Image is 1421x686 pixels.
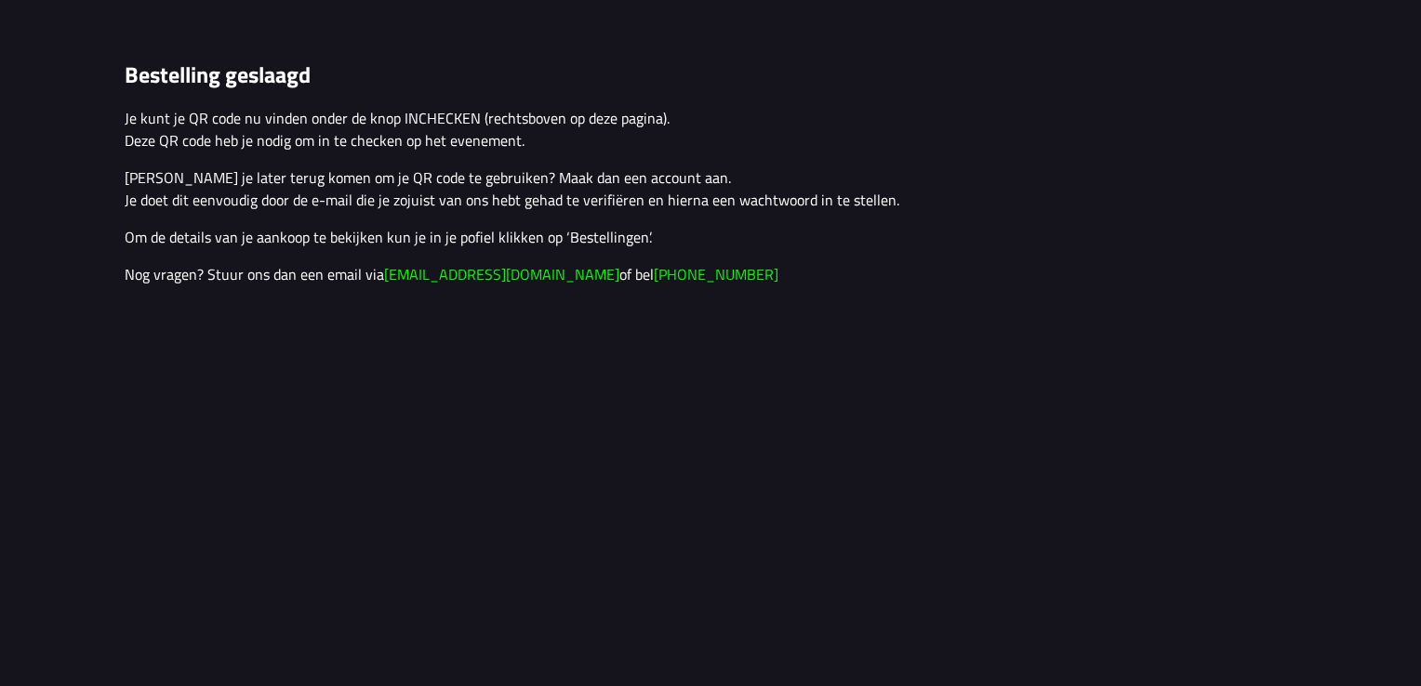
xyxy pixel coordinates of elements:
[125,107,1296,152] p: Je kunt je QR code nu vinden onder de knop INCHECKEN (rechtsboven op deze pagina). Deze QR code h...
[654,263,778,285] a: [PHONE_NUMBER]
[384,263,619,285] a: [EMAIL_ADDRESS][DOMAIN_NAME]
[125,226,1296,248] p: Om de details van je aankoop te bekijken kun je in je pofiel klikken op ‘Bestellingen’.
[125,166,1296,211] p: [PERSON_NAME] je later terug komen om je QR code te gebruiken? Maak dan een account aan. Je doet ...
[125,263,1296,285] p: Nog vragen? Stuur ons dan een email via of bel
[125,61,1296,88] h1: Bestelling geslaagd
